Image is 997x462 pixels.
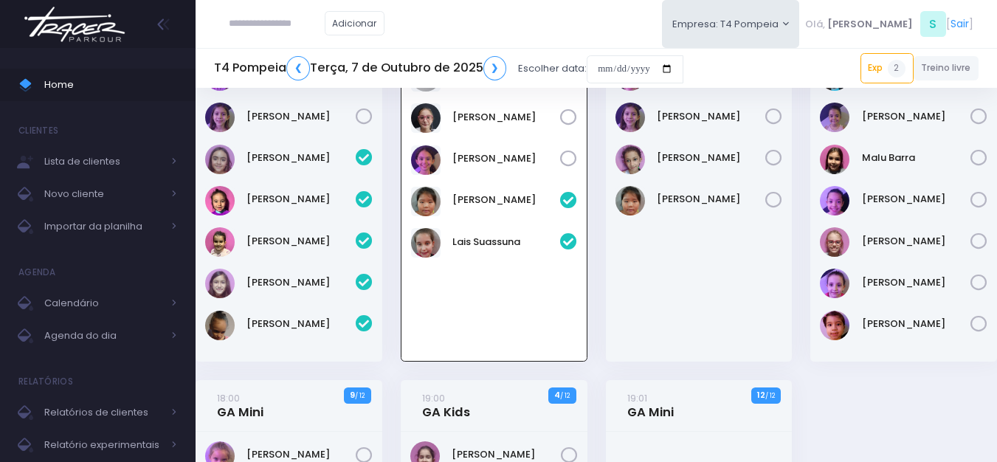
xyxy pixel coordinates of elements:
a: [PERSON_NAME] [862,234,971,249]
a: Exp2 [860,53,914,83]
small: 18:00 [217,391,240,405]
a: [PERSON_NAME] [862,275,971,290]
a: ❯ [483,56,507,80]
span: S [920,11,946,37]
small: / 12 [355,391,365,400]
a: [PERSON_NAME] [862,192,971,207]
a: [PERSON_NAME] [657,151,766,165]
img: Yumi Muller [820,311,849,340]
small: / 12 [765,391,775,400]
a: [PERSON_NAME] [246,109,356,124]
a: [PERSON_NAME] [862,109,971,124]
a: 19:00GA Kids [422,390,470,420]
span: Lista de clientes [44,152,162,171]
a: Malu Barra [862,151,971,165]
strong: 4 [554,389,560,401]
small: / 12 [560,391,570,400]
span: 2 [888,60,905,77]
span: [PERSON_NAME] [827,17,913,32]
a: 19:01GA Mini [627,390,674,420]
span: Calendário [44,294,162,313]
a: [PERSON_NAME] [246,317,356,331]
a: [PERSON_NAME] [246,275,356,290]
span: Importar da planilha [44,217,162,236]
a: [PERSON_NAME] [657,192,766,207]
a: Sair [951,16,969,32]
img: Lara Souza [411,145,441,175]
a: Lais Suassuna [452,235,560,249]
small: 19:00 [422,391,445,405]
div: Escolher data: [214,52,683,86]
img: Eloah Meneguim Tenorio [205,145,235,174]
strong: 9 [350,389,355,401]
img: Lais Suassuna [411,228,441,258]
div: [ ] [799,7,979,41]
a: Adicionar [325,11,385,35]
a: [PERSON_NAME] [657,109,766,124]
a: [PERSON_NAME] [246,447,356,462]
img: Malu Barra Guirro [820,145,849,174]
a: [PERSON_NAME] [452,110,560,125]
a: [PERSON_NAME] [246,234,356,249]
span: Agenda do dia [44,326,162,345]
span: Novo cliente [44,185,162,204]
a: Treino livre [914,56,979,80]
a: [PERSON_NAME] [246,192,356,207]
span: Relatórios de clientes [44,403,162,422]
img: Antonella Zappa Marques [205,103,235,132]
a: ❮ [286,56,310,80]
img: LIZ WHITAKER DE ALMEIDA BORGES [820,103,849,132]
a: 18:00GA Mini [217,390,263,420]
img: Sophia Crispi Marques dos Santos [205,311,235,340]
img: Olívia Marconato Pizzo [205,269,235,298]
a: [PERSON_NAME] [452,151,560,166]
img: Júlia Meneguim Merlo [205,186,235,216]
img: Ivy Miki Miessa Guadanuci [615,145,645,174]
span: Olá, [805,17,825,32]
small: 19:01 [627,391,647,405]
h4: Clientes [18,116,58,145]
a: [PERSON_NAME] [862,317,971,331]
img: Nicole Esteves Fabri [205,227,235,257]
a: [PERSON_NAME] [452,447,561,462]
img: Rafaella Westphalen Porto Ravasi [820,269,849,298]
img: Nina amorim [820,186,849,216]
span: Relatório experimentais [44,435,162,455]
img: Julia Abrell Ribeiro [411,103,441,133]
a: [PERSON_NAME] [452,193,560,207]
img: Júlia Ayumi Tiba [615,186,645,216]
span: Home [44,75,177,94]
img: Paola baldin Barreto Armentano [820,227,849,257]
strong: 12 [757,389,765,401]
img: Antonella Zappa Marques [615,103,645,132]
h4: Relatórios [18,367,73,396]
img: Júlia Ayumi Tiba [411,187,441,216]
h5: T4 Pompeia Terça, 7 de Outubro de 2025 [214,56,506,80]
a: [PERSON_NAME] [246,151,356,165]
h4: Agenda [18,258,56,287]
